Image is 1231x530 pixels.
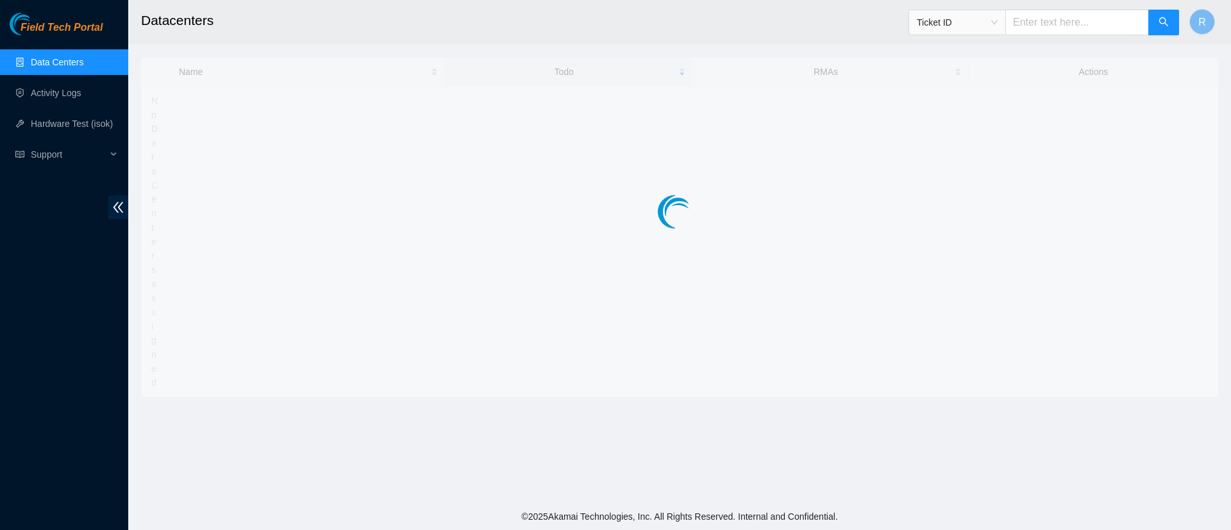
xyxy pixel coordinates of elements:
footer: © 2025 Akamai Technologies, Inc. All Rights Reserved. Internal and Confidential. [128,503,1231,530]
span: Field Tech Portal [21,22,103,34]
a: Data Centers [31,57,83,67]
input: Enter text here... [1005,10,1149,35]
button: search [1148,10,1179,35]
a: Akamai TechnologiesField Tech Portal [10,23,103,40]
img: Akamai Technologies [10,13,65,35]
span: Support [31,142,106,167]
a: Activity Logs [31,88,81,98]
button: R [1189,9,1215,35]
span: double-left [108,195,128,219]
span: search [1159,17,1169,29]
a: Hardware Test (isok) [31,119,113,129]
span: read [15,150,24,159]
span: Ticket ID [917,13,998,32]
span: R [1198,14,1206,30]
